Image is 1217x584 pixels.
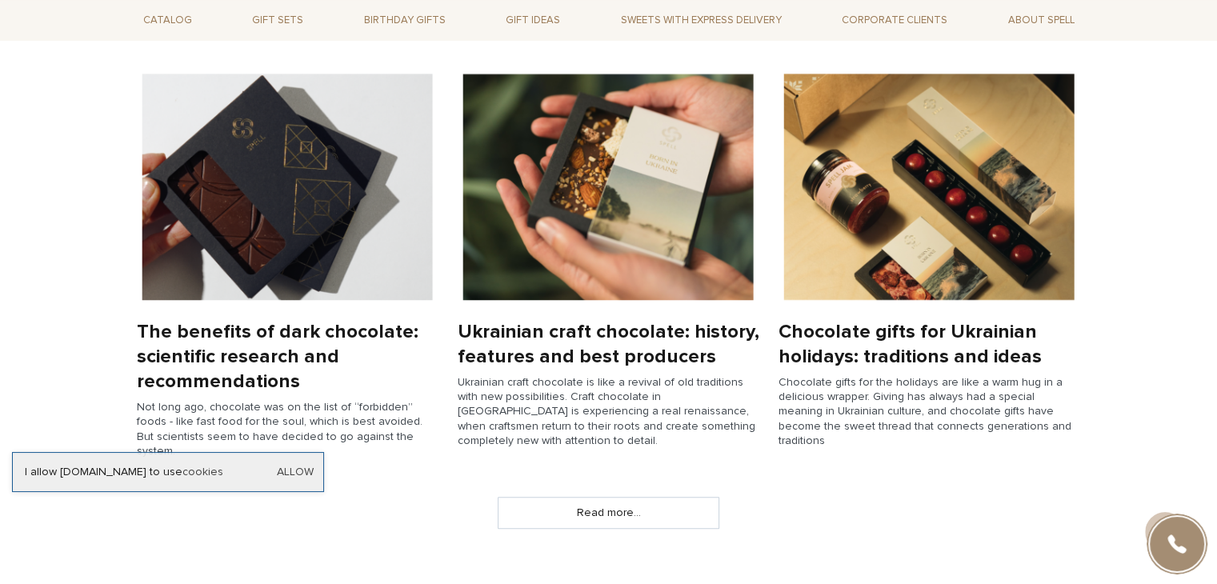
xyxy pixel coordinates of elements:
[137,8,198,33] span: Catalog
[277,465,314,479] a: Allow
[458,74,759,300] img: Ukrainian craft chocolate: history, features and best producers
[835,6,954,34] a: Corporate clients
[779,74,1080,300] img: Chocolate gifts for Ukrainian holidays: traditions and ideas
[779,319,1080,369] div: Chocolate gifts for Ukrainian holidays: traditions and ideas
[13,465,323,479] div: I allow [DOMAIN_NAME] to use
[499,8,566,33] span: Gift ideas
[137,400,438,458] div: Not long ago, chocolate was on the list of “forbidden” foods - like fast food for the soul, which...
[182,465,223,478] a: cookies
[458,319,759,369] div: Ukrainian craft chocolate: history, features and best producers
[246,8,310,33] span: Gift sets
[137,319,438,394] div: The benefits of dark chocolate: scientific research and recommendations
[1002,8,1081,33] span: About Spell
[137,74,438,300] img: The benefits of dark chocolate: scientific research and recommendations
[615,6,788,34] a: Sweets with express delivery
[498,498,719,528] a: Read more...
[779,375,1080,448] div: Chocolate gifts for the holidays are like a warm hug in a delicious wrapper. Giving has always ha...
[358,8,452,33] span: Birthday gifts
[458,375,759,448] div: Ukrainian craft chocolate is like a revival of old traditions with new possibilities. Craft choco...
